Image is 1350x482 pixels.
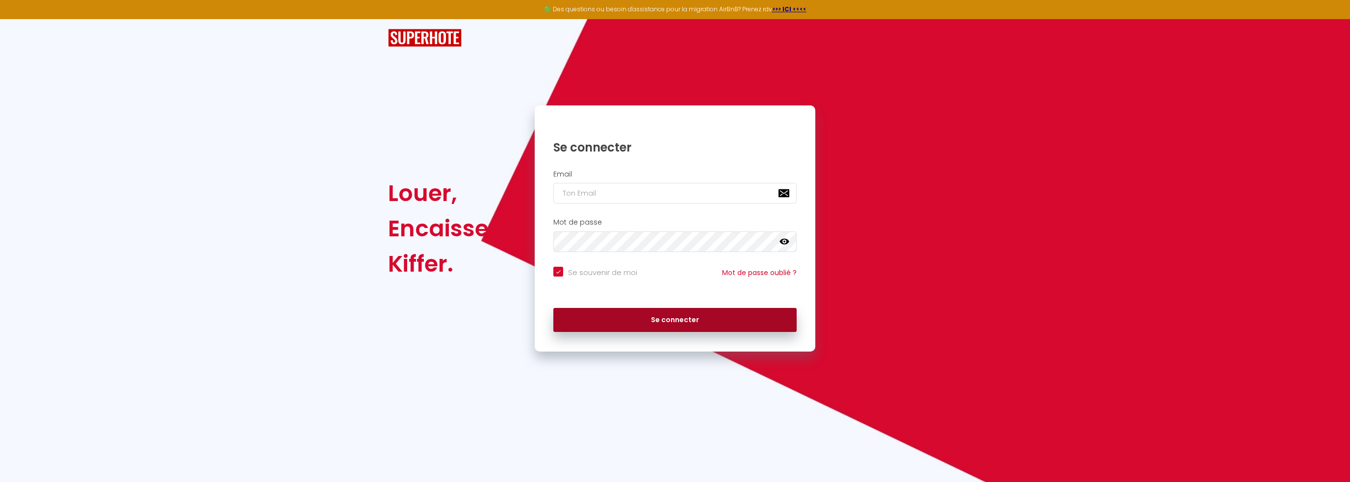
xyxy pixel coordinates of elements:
[553,183,797,203] input: Ton Email
[553,170,797,178] h2: Email
[388,176,504,211] div: Louer,
[388,246,504,281] div: Kiffer.
[388,29,462,47] img: SuperHote logo
[722,268,797,278] a: Mot de passe oublié ?
[388,211,504,246] div: Encaisser,
[553,308,797,332] button: Se connecter
[772,5,806,13] a: >>> ICI <<<<
[553,218,797,227] h2: Mot de passe
[553,140,797,155] h1: Se connecter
